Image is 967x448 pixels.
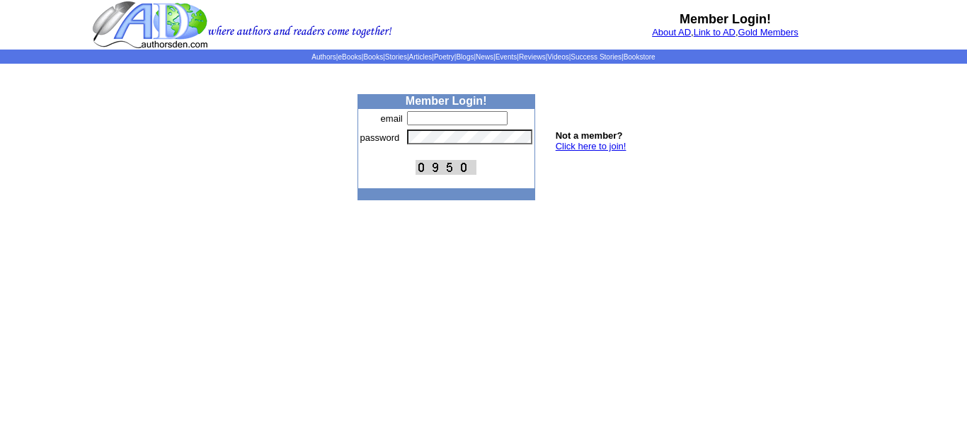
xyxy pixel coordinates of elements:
[680,12,771,26] b: Member Login!
[381,113,403,124] font: email
[556,130,623,141] b: Not a member?
[547,53,568,61] a: Videos
[556,141,626,151] a: Click here to join!
[363,53,383,61] a: Books
[456,53,474,61] a: Blogs
[624,53,656,61] a: Bookstore
[571,53,622,61] a: Success Stories
[652,27,799,38] font: , ,
[385,53,407,61] a: Stories
[311,53,655,61] span: | | | | | | | | | | | |
[416,160,476,175] img: This Is CAPTCHA Image
[694,27,736,38] a: Link to AD
[519,53,546,61] a: Reviews
[360,132,400,143] font: password
[409,53,433,61] a: Articles
[338,53,361,61] a: eBooks
[406,95,487,107] b: Member Login!
[652,27,691,38] a: About AD
[311,53,336,61] a: Authors
[496,53,517,61] a: Events
[738,27,799,38] a: Gold Members
[434,53,454,61] a: Poetry
[476,53,493,61] a: News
